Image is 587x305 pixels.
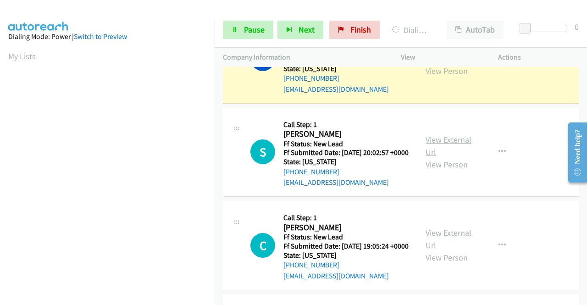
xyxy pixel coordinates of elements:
[283,74,339,83] a: [PHONE_NUMBER]
[575,21,579,33] div: 0
[8,51,36,61] a: My Lists
[283,120,409,129] h5: Call Step: 1
[283,167,339,176] a: [PHONE_NUMBER]
[283,85,389,94] a: [EMAIL_ADDRESS][DOMAIN_NAME]
[561,116,587,189] iframe: Resource Center
[283,148,409,157] h5: Ff Submitted Date: [DATE] 20:02:57 +0000
[283,139,409,149] h5: Ff Status: New Lead
[283,178,389,187] a: [EMAIL_ADDRESS][DOMAIN_NAME]
[283,272,389,280] a: [EMAIL_ADDRESS][DOMAIN_NAME]
[401,52,482,63] p: View
[250,233,275,258] h1: C
[283,242,409,251] h5: Ff Submitted Date: [DATE] 19:05:24 +0000
[283,129,409,139] h2: [PERSON_NAME]
[329,21,380,39] a: Finish
[244,24,265,35] span: Pause
[350,24,371,35] span: Finish
[426,227,471,250] a: View External Url
[283,251,409,260] h5: State: [US_STATE]
[283,213,409,222] h5: Call Step: 1
[283,222,409,233] h2: [PERSON_NAME]
[299,24,315,35] span: Next
[277,21,323,39] button: Next
[426,66,468,76] a: View Person
[8,31,206,42] div: Dialing Mode: Power |
[250,233,275,258] div: The call is yet to be attempted
[447,21,504,39] button: AutoTab
[223,21,273,39] a: Pause
[283,261,339,269] a: [PHONE_NUMBER]
[74,32,127,41] a: Switch to Preview
[250,139,275,164] div: The call is yet to be attempted
[426,134,471,157] a: View External Url
[498,52,579,63] p: Actions
[426,159,468,170] a: View Person
[223,52,384,63] p: Company Information
[524,25,566,32] div: Delay between calls (in seconds)
[426,252,468,263] a: View Person
[392,24,430,36] p: Dialing [PERSON_NAME]
[250,139,275,164] h1: S
[283,157,409,166] h5: State: [US_STATE]
[283,64,409,73] h5: State: [US_STATE]
[283,233,409,242] h5: Ff Status: New Lead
